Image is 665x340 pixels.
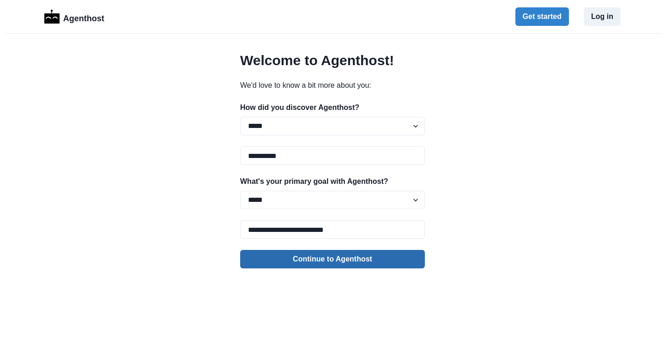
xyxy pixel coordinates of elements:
button: Log in [584,7,621,26]
img: Logo [44,10,60,24]
p: What's your primary goal with Agenthost? [240,176,425,187]
a: LogoAgenthost [44,9,104,25]
p: How did you discover Agenthost? [240,102,425,113]
p: Agenthost [63,9,104,25]
p: We'd love to know a bit more about you: [240,80,425,91]
button: Continue to Agenthost [240,250,425,268]
h2: Welcome to Agenthost! [240,52,425,69]
button: Get started [515,7,569,26]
